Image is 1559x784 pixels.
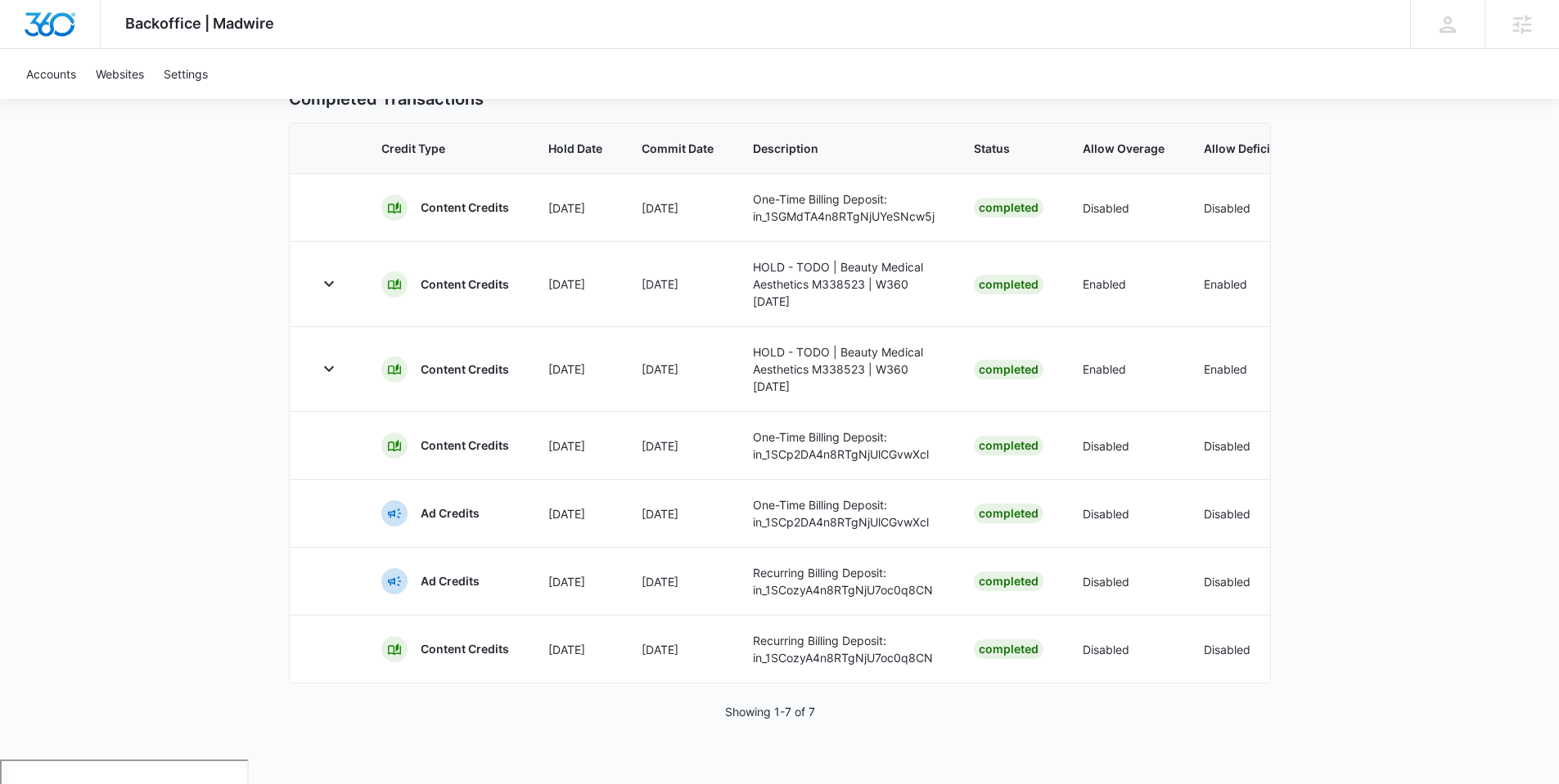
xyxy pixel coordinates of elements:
div: Completed [974,504,1043,523]
p: [DATE] [548,641,602,658]
p: Disabled [1204,505,1274,522]
p: Recurring Billing Deposit: in_1SCozyA4n8RTgNjU7oc0q8CN [753,564,935,598]
p: Recurring Billing Deposit: in_1SCozyA4n8RTgNjU7oc0q8CN [753,632,935,666]
p: HOLD - TODO | Beauty Medical Aesthetics M338523 | W360 [DATE] [753,258,935,310]
p: [DATE] [548,361,602,378]
p: One-Time Billing Deposit: in_1SCp2DA4n8RTgNjUlCGvwXcl [753,428,935,463]
span: Commit Date [642,140,714,157]
div: Completed [974,198,1043,217]
p: Content Credits [421,276,509,293]
p: Disabled [1204,199,1274,217]
a: Accounts [16,49,86,99]
a: Settings [154,49,218,99]
div: Completed [974,275,1043,294]
img: tab_keywords_by_traffic_grey.svg [163,95,176,108]
p: [DATE] [548,437,602,455]
p: Disabled [1204,437,1274,455]
p: Enabled [1204,276,1274,293]
p: [DATE] [642,361,714,378]
button: Toggle Row Expanded [316,356,342,382]
p: Disabled [1083,573,1165,590]
p: [DATE] [642,276,714,293]
p: Content Credits [421,361,509,378]
p: [DATE] [548,276,602,293]
span: Allow Deficit [1204,140,1274,157]
p: Content Credits [421,199,509,216]
button: Toggle Row Expanded [316,271,342,297]
p: Disabled [1083,505,1165,522]
p: [DATE] [642,505,714,522]
p: Enabled [1204,361,1274,378]
p: [DATE] [642,437,714,455]
p: Disabled [1083,641,1165,658]
div: Completed [974,360,1043,379]
p: Enabled [1083,361,1165,378]
p: [DATE] [642,199,714,217]
p: [DATE] [548,573,602,590]
div: Completed [974,436,1043,455]
span: Hold Date [548,140,602,157]
p: [DATE] [642,641,714,658]
span: Description [753,140,935,157]
p: Disabled [1204,573,1274,590]
p: Enabled [1083,276,1165,293]
p: Content Credits [421,437,509,454]
div: v 4.0.25 [46,26,80,39]
p: One-Time Billing Deposit: in_1SGMdTA4n8RTgNjUYeSNcw5j [753,190,935,225]
p: One-Time Billing Deposit: in_1SCp2DA4n8RTgNjUlCGvwXcl [753,496,935,531]
span: Credit Type [381,140,509,157]
a: Websites [86,49,154,99]
div: Domain Overview [62,96,146,107]
p: HOLD - TODO | Beauty Medical Aesthetics M338523 | W360 [DATE] [753,343,935,395]
img: website_grey.svg [26,43,39,56]
p: [DATE] [548,505,602,522]
span: Allow Overage [1083,140,1165,157]
div: Domain: [DOMAIN_NAME] [43,43,180,56]
p: Completed Transactions [289,87,1271,111]
p: [DATE] [642,573,714,590]
p: Ad Credits [421,573,480,589]
img: logo_orange.svg [26,26,39,39]
p: Content Credits [421,641,509,657]
img: tab_domain_overview_orange.svg [44,95,57,108]
p: Ad Credits [421,505,480,522]
div: Completed [974,639,1043,659]
div: Keywords by Traffic [181,96,276,107]
span: Backoffice | Madwire [125,15,274,32]
p: Disabled [1204,641,1274,658]
p: [DATE] [548,199,602,217]
span: Status [974,140,1043,157]
p: Disabled [1083,199,1165,217]
div: Completed [974,571,1043,591]
p: Disabled [1083,437,1165,455]
p: Showing 1-7 of 7 [725,703,815,720]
